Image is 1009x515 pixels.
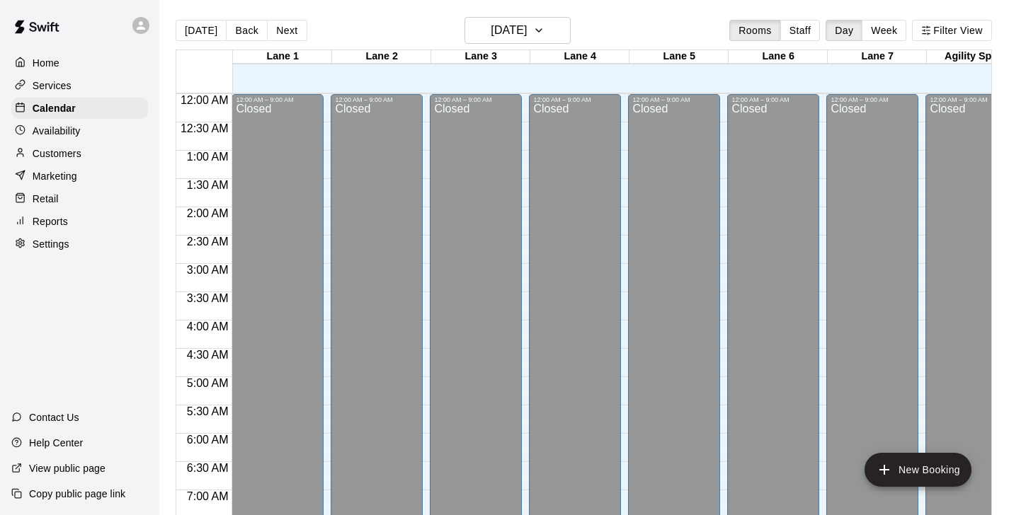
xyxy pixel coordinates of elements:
span: 2:00 AM [183,207,232,219]
button: Next [267,20,307,41]
a: Home [11,52,148,74]
p: Calendar [33,101,76,115]
span: 3:30 AM [183,292,232,304]
a: Marketing [11,166,148,187]
span: 5:00 AM [183,377,232,389]
p: Availability [33,124,81,138]
span: 12:30 AM [177,122,232,134]
h6: [DATE] [491,21,527,40]
div: 12:00 AM – 9:00 AM [731,96,815,103]
span: 6:30 AM [183,462,232,474]
span: 2:30 AM [183,236,232,248]
a: Services [11,75,148,96]
div: Lane 2 [332,50,431,64]
a: Settings [11,233,148,255]
div: 12:00 AM – 9:00 AM [533,96,617,103]
p: View public page [29,461,106,475]
div: 12:00 AM – 9:00 AM [434,96,518,103]
span: 12:00 AM [177,94,232,106]
div: Lane 1 [233,50,332,64]
span: 1:00 AM [183,151,232,163]
div: 12:00 AM – 9:00 AM [831,96,914,103]
span: 6:00 AM [183,434,232,446]
p: Marketing [33,169,77,183]
div: Lane 5 [629,50,729,64]
button: Filter View [912,20,991,41]
button: [DATE] [464,17,571,44]
p: Services [33,79,72,93]
p: Customers [33,146,81,161]
a: Availability [11,120,148,141]
a: Customers [11,143,148,164]
p: Contact Us [29,410,79,424]
a: Calendar [11,98,148,119]
div: 12:00 AM – 9:00 AM [632,96,716,103]
button: Rooms [729,20,780,41]
button: [DATE] [176,20,227,41]
span: 7:00 AM [183,490,232,502]
p: Help Center [29,436,83,450]
span: 4:00 AM [183,320,232,332]
p: Home [33,56,59,70]
a: Reports [11,211,148,232]
div: Lane 7 [828,50,927,64]
span: 4:30 AM [183,349,232,361]
span: 3:00 AM [183,264,232,276]
button: Day [826,20,862,41]
button: add [865,453,971,487]
p: Retail [33,192,59,206]
button: Staff [780,20,821,41]
a: Retail [11,188,148,209]
div: Lane 3 [431,50,530,64]
div: 12:00 AM – 9:00 AM [236,96,319,103]
div: 12:00 AM – 9:00 AM [335,96,418,103]
span: 1:30 AM [183,179,232,191]
button: Back [226,20,268,41]
button: Week [862,20,906,41]
span: 5:30 AM [183,405,232,417]
div: Lane 4 [530,50,629,64]
p: Copy public page link [29,487,125,501]
div: Lane 6 [729,50,828,64]
p: Reports [33,214,68,228]
p: Settings [33,237,69,251]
